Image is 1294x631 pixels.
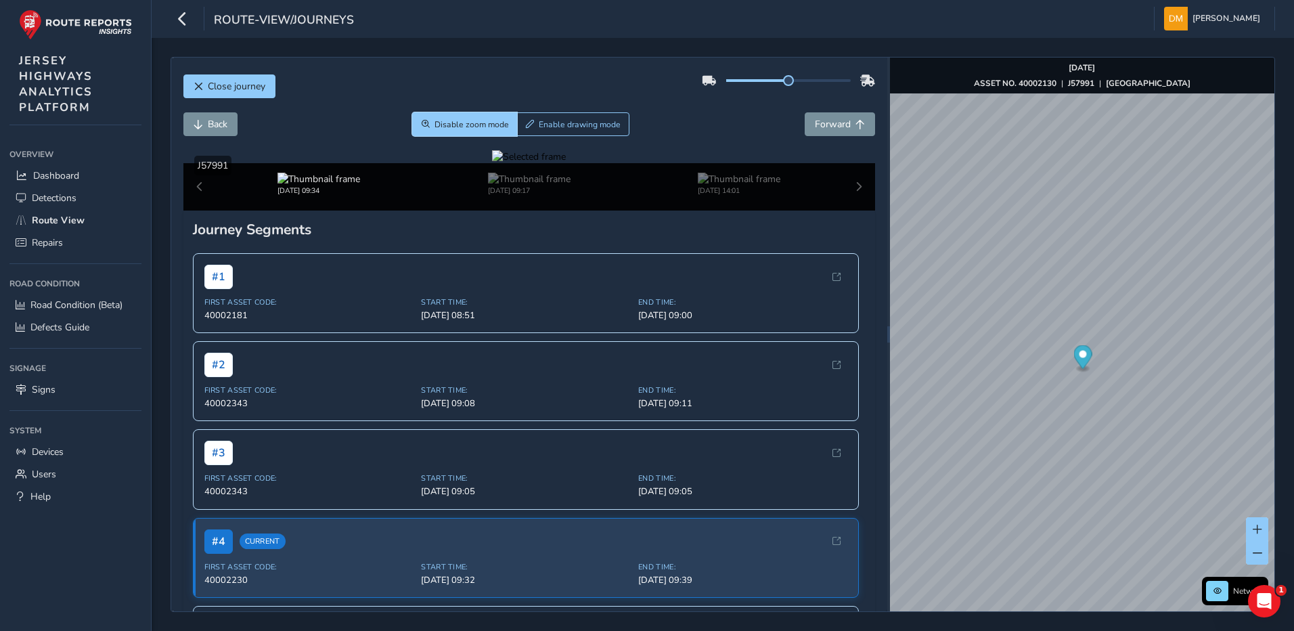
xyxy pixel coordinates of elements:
a: Signs [9,378,141,401]
span: [DATE] 09:08 [421,397,630,410]
div: Map marker [1073,345,1092,373]
button: Zoom [412,112,517,136]
div: [DATE] 09:17 [488,186,571,196]
span: route-view/journeys [214,12,354,30]
span: First Asset Code: [204,473,414,483]
span: 40002343 [204,485,414,498]
span: Network [1233,586,1264,596]
span: [DATE] 09:11 [638,397,847,410]
img: Thumbnail frame [277,173,360,186]
a: Repairs [9,232,141,254]
span: Signs [32,383,55,396]
span: # 2 [204,353,233,377]
img: Thumbnail frame [698,173,780,186]
button: Draw [517,112,630,136]
span: End Time: [638,297,847,307]
span: Enable drawing mode [539,119,621,130]
strong: ASSET NO. 40002130 [974,78,1056,89]
span: Close journey [208,80,265,93]
span: Devices [32,445,64,458]
div: [DATE] 09:34 [277,186,360,196]
button: Forward [805,112,875,136]
span: End Time: [638,473,847,483]
span: Help [30,490,51,503]
div: | | [974,78,1190,89]
img: diamond-layout [1164,7,1188,30]
div: Signage [9,358,141,378]
div: [DATE] 14:01 [698,186,780,196]
span: Route View [32,214,85,227]
img: Thumbnail frame [488,173,571,186]
span: Start Time: [421,562,630,572]
span: Repairs [32,236,63,249]
span: # 4 [204,529,233,554]
div: System [9,420,141,441]
div: Road Condition [9,274,141,294]
a: Dashboard [9,165,141,187]
span: Disable zoom mode [434,119,509,130]
span: Detections [32,192,76,204]
iframe: Intercom live chat [1248,585,1280,617]
span: Start Time: [421,385,630,395]
span: Forward [815,118,851,131]
span: Back [208,118,227,131]
span: Users [32,468,56,481]
strong: J57991 [1068,78,1094,89]
span: 1 [1276,585,1287,596]
span: [DATE] 08:51 [421,309,630,322]
span: # 3 [204,441,233,465]
span: Start Time: [421,297,630,307]
a: Route View [9,209,141,232]
span: [PERSON_NAME] [1192,7,1260,30]
a: Defects Guide [9,316,141,339]
span: Current [240,534,286,549]
strong: [DATE] [1069,62,1095,73]
button: [PERSON_NAME] [1164,7,1265,30]
img: rr logo [19,9,132,40]
span: [DATE] 09:32 [421,574,630,586]
span: JERSEY HIGHWAYS ANALYTICS PLATFORM [19,53,93,115]
span: 40002181 [204,309,414,322]
span: 40002343 [204,397,414,410]
span: Dashboard [33,169,79,182]
span: J57991 [198,159,228,172]
div: Overview [9,144,141,165]
div: Journey Segments [193,220,866,239]
span: [DATE] 09:05 [638,485,847,498]
span: Road Condition (Beta) [30,299,122,311]
a: Users [9,463,141,485]
span: End Time: [638,562,847,572]
strong: [GEOGRAPHIC_DATA] [1106,78,1190,89]
span: [DATE] 09:05 [421,485,630,498]
a: Road Condition (Beta) [9,294,141,316]
span: First Asset Code: [204,297,414,307]
span: First Asset Code: [204,385,414,395]
span: End Time: [638,385,847,395]
button: Back [183,112,238,136]
a: Help [9,485,141,508]
span: First Asset Code: [204,562,414,572]
span: [DATE] 09:39 [638,574,847,586]
span: Start Time: [421,473,630,483]
span: [DATE] 09:00 [638,309,847,322]
button: Close journey [183,74,275,98]
a: Detections [9,187,141,209]
span: 40002230 [204,574,414,586]
span: Defects Guide [30,321,89,334]
span: # 1 [204,265,233,289]
a: Devices [9,441,141,463]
